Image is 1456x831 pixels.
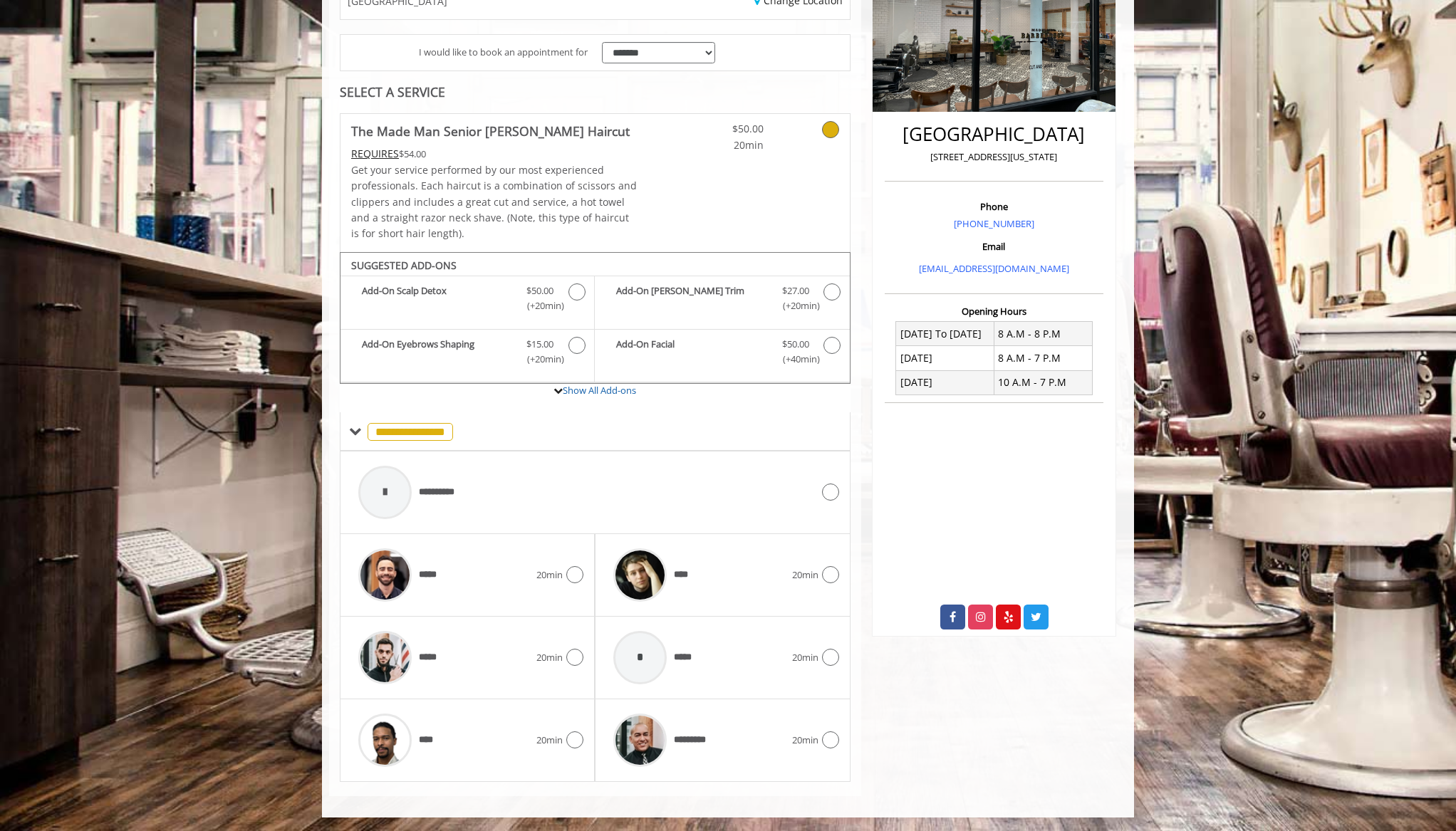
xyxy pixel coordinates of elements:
[602,337,842,370] label: Add-On Facial
[888,124,1100,145] h2: [GEOGRAPHIC_DATA]
[896,370,994,394] td: [DATE]
[680,137,764,153] span: 20min
[351,258,457,272] b: SUGGESTED ADD-ONS
[919,262,1069,275] a: [EMAIL_ADDRESS][DOMAIN_NAME]
[536,733,563,748] span: 20min
[526,337,553,352] span: $15.00
[792,568,818,582] span: 20min
[954,217,1034,230] a: [PHONE_NUMBER]
[351,147,399,160] span: This service needs some Advance to be paid before we block your appointment
[348,337,587,370] label: Add-On Eyebrows Shaping
[616,337,767,367] b: Add-On Facial
[994,370,1092,394] td: 10 A.M - 7 P.M
[519,298,561,313] span: (+20min )
[536,568,563,582] span: 20min
[680,121,764,137] span: $50.00
[419,45,588,60] span: I would like to book an appointment for
[994,346,1092,370] td: 8 A.M - 7 P.M
[602,283,842,317] label: Add-On Beard Trim
[774,352,816,367] span: (+40min )
[340,85,851,99] div: SELECT A SERVICE
[896,346,994,370] td: [DATE]
[348,283,587,317] label: Add-On Scalp Detox
[616,283,767,313] b: Add-On [PERSON_NAME] Trim
[351,162,638,242] p: Get your service performed by our most experienced professionals. Each haircut is a combination o...
[536,650,563,665] span: 20min
[563,384,636,397] a: Show All Add-ons
[340,252,851,385] div: The Made Man Senior Barber Haircut Add-onS
[519,352,561,367] span: (+20min )
[888,202,1100,211] h3: Phone
[896,322,994,346] td: [DATE] To [DATE]
[994,322,1092,346] td: 8 A.M - 8 P.M
[888,241,1100,251] h3: Email
[774,298,816,313] span: (+20min )
[362,283,512,313] b: Add-On Scalp Detox
[888,150,1100,164] p: [STREET_ADDRESS][US_STATE]
[362,337,512,367] b: Add-On Eyebrows Shaping
[526,283,553,298] span: $50.00
[792,733,818,748] span: 20min
[782,337,809,352] span: $50.00
[792,650,818,665] span: 20min
[351,146,638,162] div: $54.00
[885,306,1103,316] h3: Opening Hours
[351,121,630,141] b: The Made Man Senior [PERSON_NAME] Haircut
[782,283,809,298] span: $27.00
